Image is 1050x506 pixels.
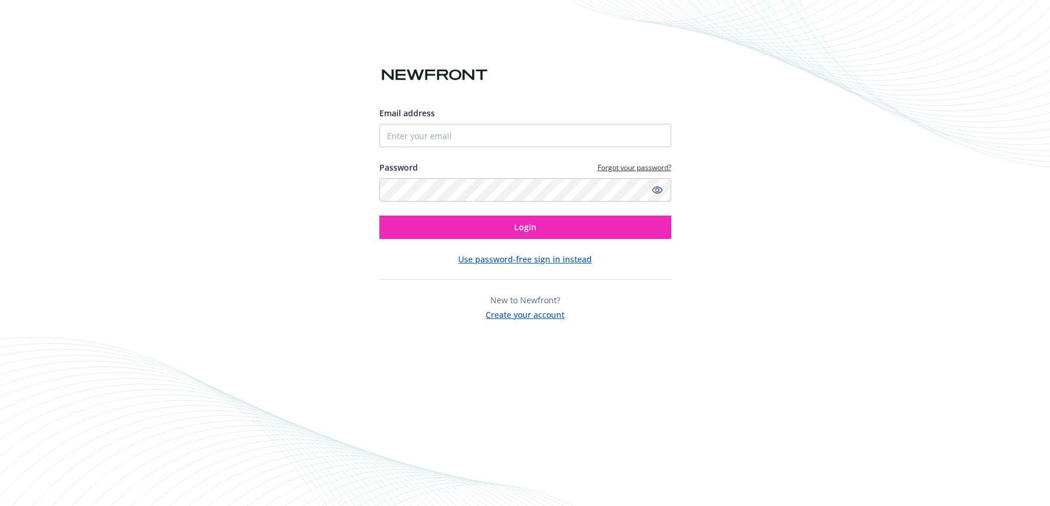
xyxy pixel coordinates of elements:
img: Newfront logo [379,65,490,85]
span: Email address [379,108,435,119]
span: New to Newfront? [490,294,560,306]
input: Enter your email [379,124,671,147]
button: Login [379,216,671,239]
label: Password [379,161,418,174]
span: Login [514,221,536,233]
button: Create your account [486,306,564,321]
a: Show password [650,183,664,197]
button: Use password-free sign in instead [458,253,592,265]
input: Enter your password [379,178,671,202]
a: Forgot your password? [598,162,671,172]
